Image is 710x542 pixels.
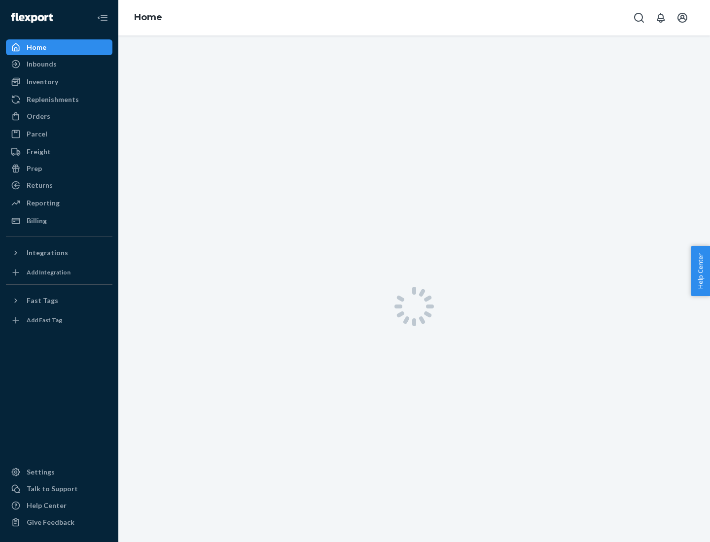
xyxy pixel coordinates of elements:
a: Inbounds [6,56,112,72]
a: Inventory [6,74,112,90]
div: Add Fast Tag [27,316,62,324]
div: Returns [27,180,53,190]
div: Talk to Support [27,484,78,494]
button: Close Navigation [93,8,112,28]
button: Give Feedback [6,514,112,530]
div: Inventory [27,77,58,87]
a: Prep [6,161,112,176]
div: Help Center [27,501,67,510]
a: Help Center [6,498,112,513]
div: Orders [27,111,50,121]
button: Integrations [6,245,112,261]
div: Reporting [27,198,60,208]
a: Settings [6,464,112,480]
a: Replenishments [6,92,112,107]
div: Replenishments [27,95,79,104]
img: Flexport logo [11,13,53,23]
div: Inbounds [27,59,57,69]
a: Add Fast Tag [6,312,112,328]
div: Prep [27,164,42,173]
a: Freight [6,144,112,160]
div: Home [27,42,46,52]
div: Freight [27,147,51,157]
div: Fast Tags [27,296,58,305]
button: Fast Tags [6,293,112,308]
div: Add Integration [27,268,71,276]
a: Returns [6,177,112,193]
button: Help Center [691,246,710,296]
a: Talk to Support [6,481,112,497]
a: Billing [6,213,112,229]
button: Open notifications [651,8,671,28]
a: Home [134,12,162,23]
button: Open account menu [673,8,692,28]
div: Billing [27,216,47,226]
div: Give Feedback [27,517,74,527]
button: Open Search Box [629,8,649,28]
a: Home [6,39,112,55]
a: Add Integration [6,265,112,280]
a: Orders [6,108,112,124]
a: Parcel [6,126,112,142]
div: Settings [27,467,55,477]
a: Reporting [6,195,112,211]
div: Parcel [27,129,47,139]
div: Integrations [27,248,68,258]
ol: breadcrumbs [126,3,170,32]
